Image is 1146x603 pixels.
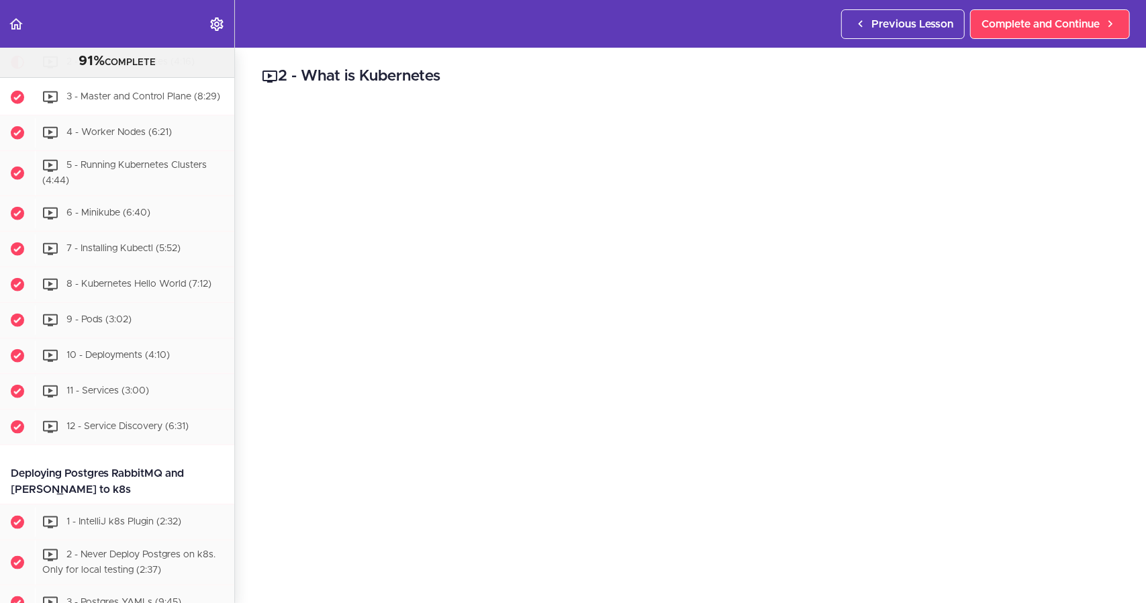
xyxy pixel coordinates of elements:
h2: 2 - What is Kubernetes [262,65,1119,88]
span: 5 - Running Kubernetes Clusters (4:44) [42,160,207,185]
span: 12 - Service Discovery (6:31) [66,422,189,431]
svg: Settings Menu [209,16,225,32]
iframe: Video Player [262,108,1119,590]
span: 6 - Minikube (6:40) [66,208,150,218]
span: 8 - Kubernetes Hello World (7:12) [66,279,211,289]
span: 1 - IntelliJ k8s Plugin (2:32) [66,517,181,526]
span: Complete and Continue [982,16,1100,32]
span: 2 - Never Deploy Postgres on k8s. Only for local testing (2:37) [42,550,216,575]
a: Previous Lesson [841,9,965,39]
span: 3 - Master and Control Plane (8:29) [66,92,220,101]
a: Complete and Continue [970,9,1130,39]
div: COMPLETE [17,53,218,71]
span: 91% [79,54,105,68]
span: 11 - Services (3:00) [66,386,149,396]
svg: Back to course curriculum [8,16,24,32]
span: 7 - Installing Kubectl (5:52) [66,244,181,253]
span: 10 - Deployments (4:10) [66,351,170,360]
span: 9 - Pods (3:02) [66,315,132,324]
span: Previous Lesson [871,16,953,32]
span: 4 - Worker Nodes (6:21) [66,128,172,137]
